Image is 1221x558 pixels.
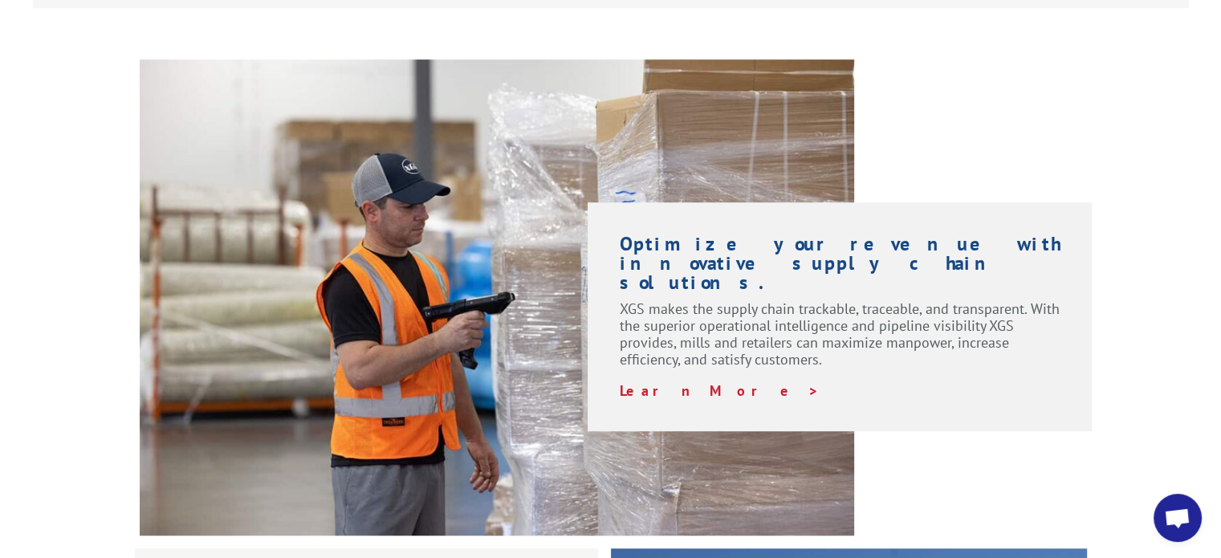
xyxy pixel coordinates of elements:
a: Open chat [1154,494,1202,542]
img: XGS-Photos232 [140,59,854,536]
a: Learn More > [620,381,820,400]
h1: Optimize your revenue with innovative supply chain solutions. [620,234,1060,300]
p: XGS makes the supply chain trackable, traceable, and transparent. With the superior operational i... [620,300,1060,382]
